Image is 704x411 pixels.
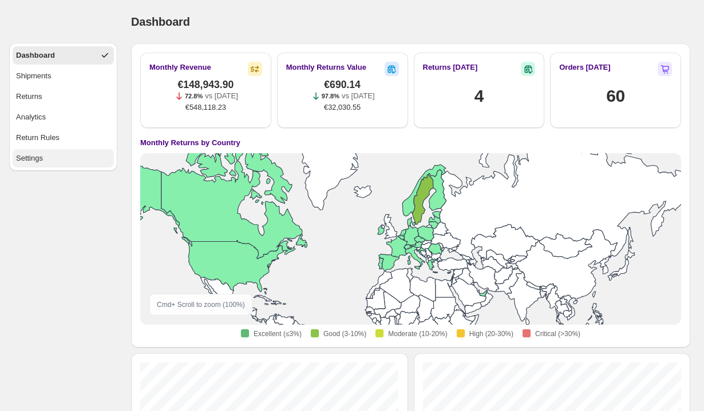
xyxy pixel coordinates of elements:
span: 72.8% [185,93,203,99]
h2: Monthly Returns Value [286,62,366,73]
div: Cmd + Scroll to zoom ( 100 %) [149,294,252,316]
span: €548,118.23 [185,102,226,113]
span: 97.8% [322,93,339,99]
p: vs [DATE] [342,90,375,102]
span: Good (3-10%) [323,329,366,338]
span: €32,030.55 [324,102,361,113]
p: vs [DATE] [205,90,238,102]
h2: Monthly Revenue [149,62,211,73]
button: Returns [13,87,114,106]
span: Dashboard [131,15,190,28]
div: Dashboard [16,50,55,61]
h1: 4 [474,85,484,107]
div: Return Rules [16,132,60,143]
h4: Monthly Returns by Country [140,137,240,149]
button: Shipments [13,67,114,85]
span: €690.14 [324,79,361,90]
span: €148,943.90 [177,79,234,90]
div: Shipments [16,70,51,82]
button: Settings [13,149,114,167]
div: Analytics [16,111,46,123]
span: Excellent (≤3%) [254,329,302,338]
h2: Returns [DATE] [423,62,478,73]
span: Critical (>30%) [535,329,580,338]
h1: 60 [606,85,625,107]
button: Dashboard [13,46,114,65]
span: High (20-30%) [469,329,513,338]
span: Moderate (10-20%) [388,329,447,338]
div: Settings [16,153,43,164]
button: Analytics [13,108,114,126]
div: Returns [16,91,42,102]
button: Return Rules [13,129,114,147]
h2: Orders [DATE] [559,62,610,73]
